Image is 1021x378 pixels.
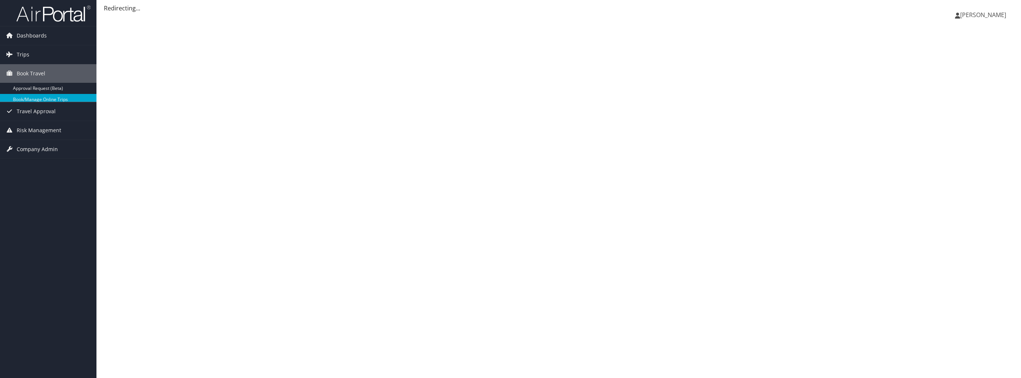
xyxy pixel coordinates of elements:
[17,140,58,159] span: Company Admin
[960,11,1006,19] span: [PERSON_NAME]
[17,64,45,83] span: Book Travel
[955,4,1014,26] a: [PERSON_NAME]
[17,121,61,140] span: Risk Management
[16,5,91,22] img: airportal-logo.png
[17,102,56,121] span: Travel Approval
[17,45,29,64] span: Trips
[104,4,1014,13] div: Redirecting...
[17,26,47,45] span: Dashboards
